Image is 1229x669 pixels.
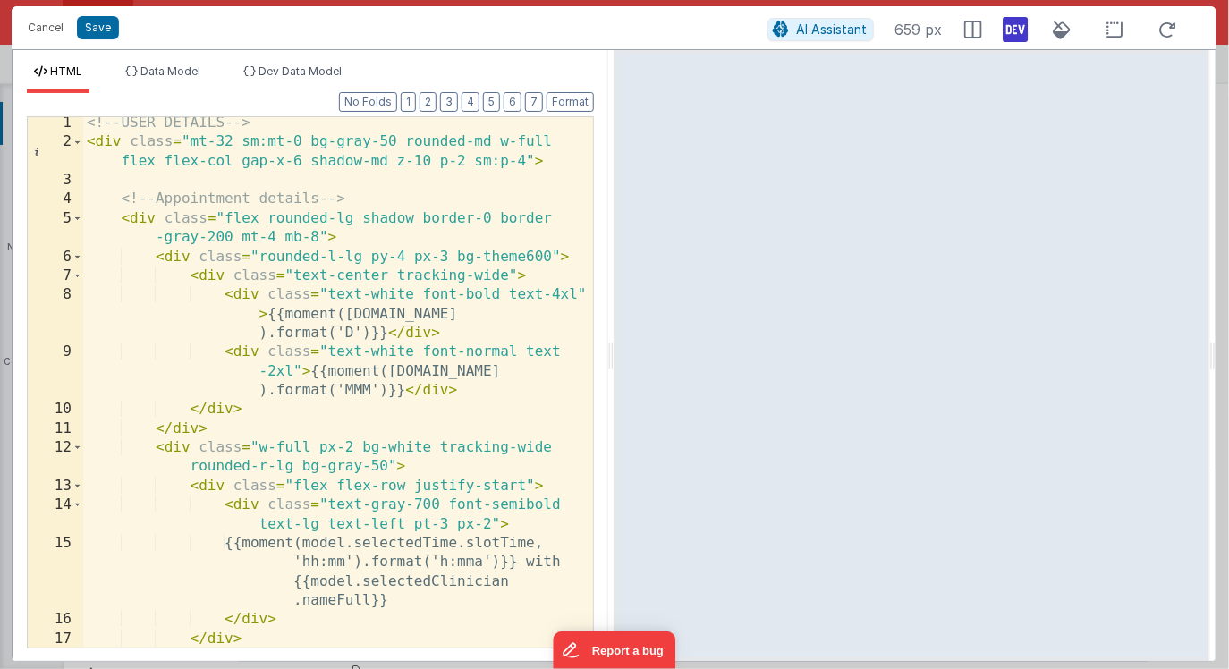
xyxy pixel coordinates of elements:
[28,114,83,132] div: 1
[28,630,83,648] div: 17
[28,400,83,419] div: 10
[28,132,83,171] div: 2
[28,285,83,343] div: 8
[895,19,943,40] span: 659 px
[547,92,594,112] button: Format
[28,343,83,400] div: 9
[483,92,500,112] button: 5
[401,92,416,112] button: 1
[28,267,83,285] div: 7
[28,610,83,629] div: 16
[339,92,397,112] button: No Folds
[525,92,543,112] button: 7
[28,209,83,248] div: 5
[28,190,83,208] div: 4
[28,419,83,438] div: 11
[420,92,437,112] button: 2
[504,92,521,112] button: 6
[50,64,82,78] span: HTML
[28,534,83,610] div: 15
[554,631,676,669] iframe: Marker.io feedback button
[19,15,72,40] button: Cancel
[462,92,479,112] button: 4
[28,171,83,190] div: 3
[767,18,874,41] button: AI Assistant
[28,477,83,495] div: 13
[77,16,119,39] button: Save
[797,21,868,37] span: AI Assistant
[28,248,83,267] div: 6
[28,495,83,534] div: 14
[140,64,200,78] span: Data Model
[259,64,342,78] span: Dev Data Model
[28,438,83,477] div: 12
[440,92,458,112] button: 3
